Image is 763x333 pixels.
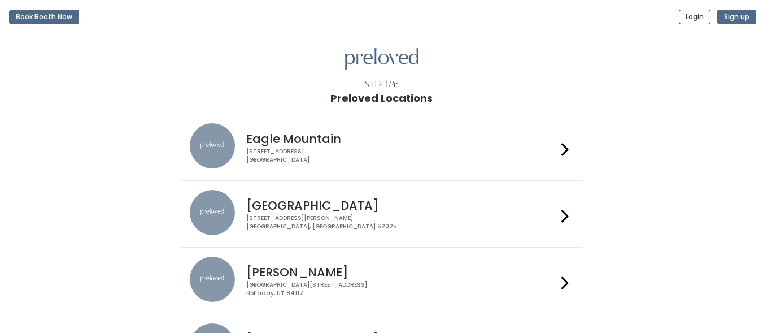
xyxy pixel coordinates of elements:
[190,257,235,302] img: preloved location
[246,266,557,279] h4: [PERSON_NAME]
[190,190,573,238] a: preloved location [GEOGRAPHIC_DATA] [STREET_ADDRESS][PERSON_NAME][GEOGRAPHIC_DATA], [GEOGRAPHIC_D...
[246,148,557,164] div: [STREET_ADDRESS] [GEOGRAPHIC_DATA]
[246,199,557,212] h4: [GEOGRAPHIC_DATA]
[9,5,79,29] a: Book Booth Now
[246,132,557,145] h4: Eagle Mountain
[190,257,573,305] a: preloved location [PERSON_NAME] [GEOGRAPHIC_DATA][STREET_ADDRESS]Holladay, UT 84117
[330,93,433,104] h1: Preloved Locations
[190,190,235,235] img: preloved location
[190,123,235,168] img: preloved location
[9,10,79,24] button: Book Booth Now
[246,281,557,297] div: [GEOGRAPHIC_DATA][STREET_ADDRESS] Holladay, UT 84117
[246,214,557,231] div: [STREET_ADDRESS][PERSON_NAME] [GEOGRAPHIC_DATA], [GEOGRAPHIC_DATA] 62025
[365,79,398,90] div: Step 1/4:
[717,10,756,24] button: Sign up
[190,123,573,171] a: preloved location Eagle Mountain [STREET_ADDRESS][GEOGRAPHIC_DATA]
[679,10,710,24] button: Login
[345,48,418,70] img: preloved logo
